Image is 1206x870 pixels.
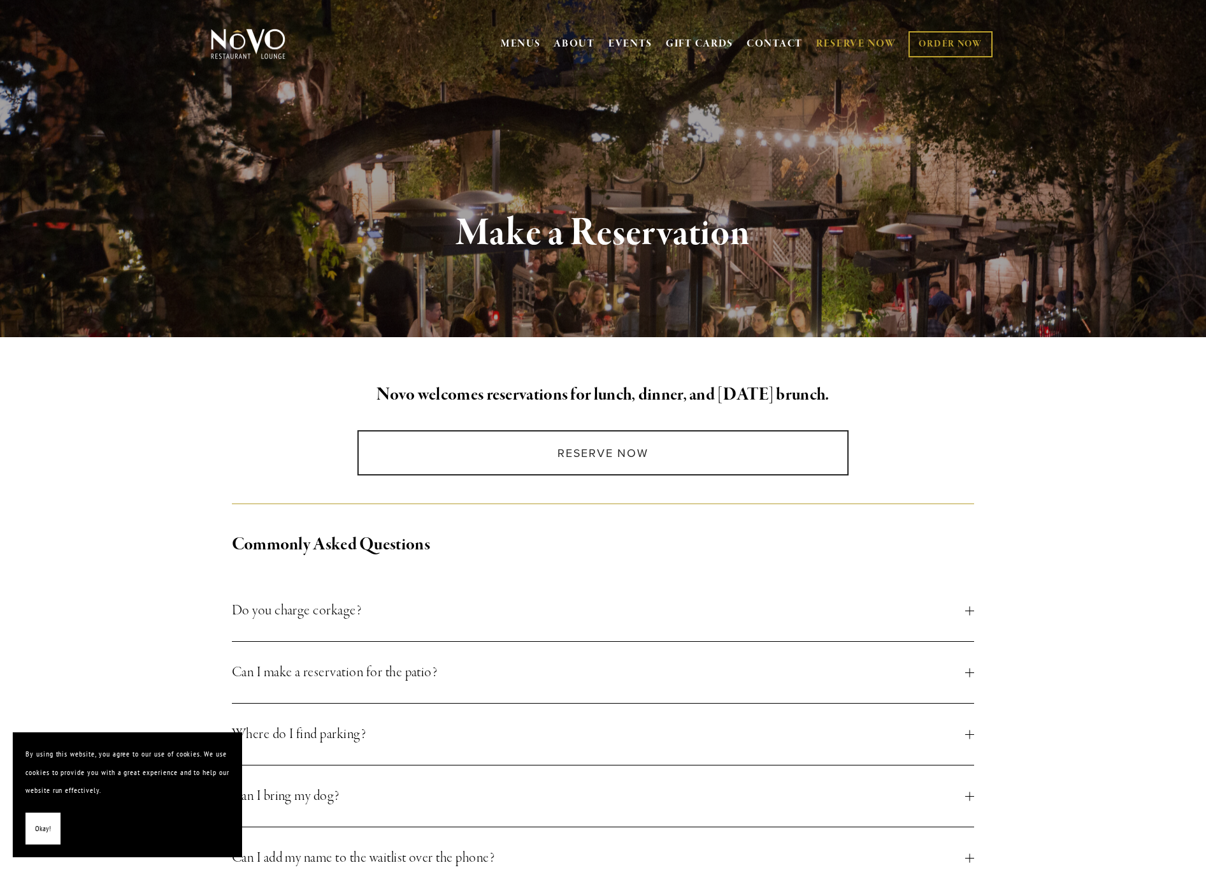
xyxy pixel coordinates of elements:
[501,38,541,50] a: MENUS
[232,580,975,641] button: Do you charge corkage?
[816,32,896,56] a: RESERVE NOW
[208,28,288,60] img: Novo Restaurant &amp; Lounge
[357,430,849,475] a: Reserve Now
[456,209,750,257] strong: Make a Reservation
[908,31,992,57] a: ORDER NOW
[232,785,966,808] span: Can I bring my dog?
[232,642,975,703] button: Can I make a reservation for the patio?
[232,661,966,684] span: Can I make a reservation for the patio?
[232,765,975,827] button: Can I bring my dog?
[608,38,652,50] a: EVENTS
[13,732,242,857] section: Cookie banner
[232,846,966,869] span: Can I add my name to the waitlist over the phone?
[232,723,966,746] span: Where do I find parking?
[232,382,975,409] h2: Novo welcomes reservations for lunch, dinner, and [DATE] brunch.
[232,599,966,622] span: Do you charge corkage?
[25,745,229,800] p: By using this website, you agree to our use of cookies. We use cookies to provide you with a grea...
[747,32,803,56] a: CONTACT
[232,532,975,558] h2: Commonly Asked Questions
[25,813,61,845] button: Okay!
[554,38,595,50] a: ABOUT
[666,32,733,56] a: GIFT CARDS
[35,820,51,838] span: Okay!
[232,704,975,765] button: Where do I find parking?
